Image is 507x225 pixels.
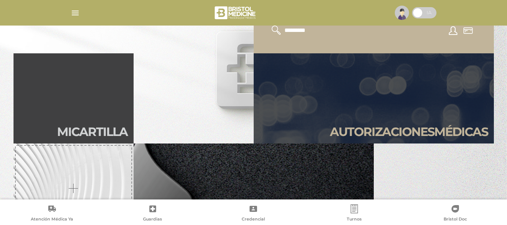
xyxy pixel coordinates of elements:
[14,53,134,143] a: Micartilla
[254,53,494,143] a: Autorizacionesmédicas
[31,216,73,223] span: Atención Médica Ya
[330,125,488,139] h2: Autori zaciones médicas
[304,204,405,223] a: Turnos
[2,204,102,223] a: Atención Médica Ya
[143,216,162,223] span: Guardias
[347,216,362,223] span: Turnos
[242,216,265,223] span: Credencial
[444,216,467,223] span: Bristol Doc
[57,125,128,139] h2: Mi car tilla
[395,6,409,20] img: profile-placeholder.svg
[405,204,505,223] a: Bristol Doc
[102,204,203,223] a: Guardias
[71,8,80,18] img: Cober_menu-lines-white.svg
[203,204,304,223] a: Credencial
[214,4,258,22] img: bristol-medicine-blanco.png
